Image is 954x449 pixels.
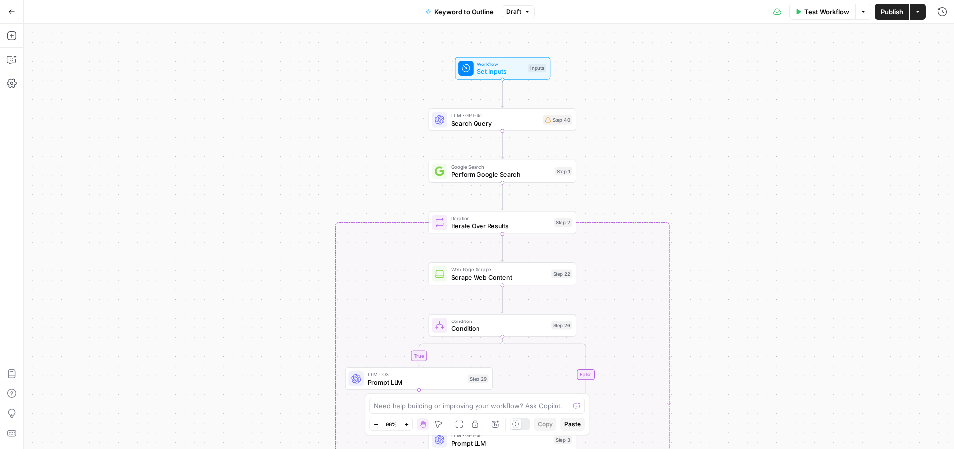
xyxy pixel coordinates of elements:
button: Copy [534,418,556,431]
g: Edge from step_22 to step_26 [501,285,504,313]
div: Step 3 [554,435,572,444]
span: Test Workflow [804,7,849,17]
span: Keyword to Outline [434,7,494,17]
div: Step 29 [468,375,488,383]
g: Edge from step_26 to step_29 [418,337,503,366]
span: Publish [881,7,903,17]
button: Keyword to Outline [419,4,500,20]
div: IterationIterate Over ResultsStep 2 [429,211,576,234]
div: Step 26 [551,321,572,329]
span: 96% [386,420,397,428]
g: Edge from step_26 to step_26-conditional-end [502,337,586,412]
span: Paste [564,420,581,429]
span: Scrape Web Content [451,272,548,282]
div: ConditionConditionStep 26 [429,314,576,337]
div: Web Page ScrapeScrape Web ContentStep 22 [429,262,576,285]
span: Search Query [451,118,540,128]
span: Condition [451,324,548,333]
span: Condition [451,317,548,324]
button: Publish [875,4,909,20]
span: Perform Google Search [451,170,551,179]
span: Prompt LLM [368,377,464,386]
span: LLM · O3 [368,371,464,378]
button: Draft [502,5,535,18]
div: Inputs [528,64,546,72]
span: LLM · GPT-4o [451,432,551,439]
span: Workflow [477,60,524,67]
span: Iteration [451,214,551,222]
div: Step 1 [555,167,572,175]
span: Web Page Scrape [451,266,548,273]
span: LLM · GPT-4o [451,112,540,119]
div: LLM · GPT-4oSearch QueryStep 40 [429,108,576,131]
div: Google SearchPerform Google SearchStep 1 [429,160,576,183]
button: Test Workflow [789,4,855,20]
span: Set Inputs [477,67,524,76]
div: Step 22 [551,270,572,278]
span: Iterate Over Results [451,221,551,231]
span: Draft [506,7,521,16]
button: Paste [560,418,585,431]
div: LLM · O3Prompt LLMStep 29 [345,367,493,390]
g: Edge from step_1 to step_2 [501,183,504,210]
g: Edge from start to step_40 [501,80,504,108]
g: Edge from step_2 to step_22 [501,234,504,262]
span: Google Search [451,163,551,171]
span: Prompt LLM [451,438,551,448]
div: WorkflowSet InputsInputs [429,57,576,80]
g: Edge from step_40 to step_1 [501,131,504,159]
div: Step 40 [543,115,572,125]
span: Copy [538,420,553,429]
div: Step 2 [554,218,572,227]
